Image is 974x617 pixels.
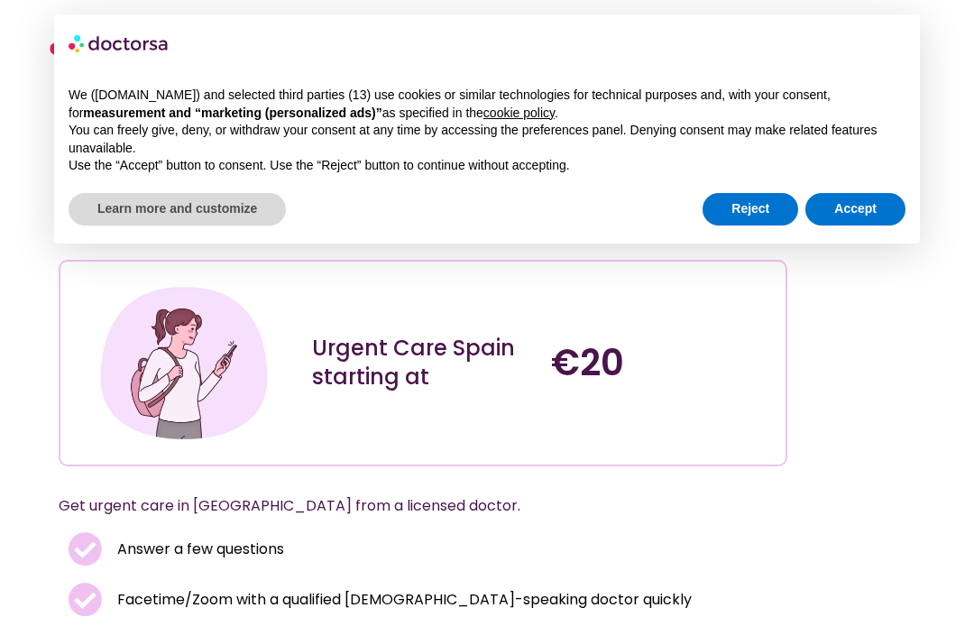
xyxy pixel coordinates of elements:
h4: €20 [551,341,772,384]
img: logo [69,29,170,58]
p: Get urgent care in [GEOGRAPHIC_DATA] from a licensed doctor. [59,493,744,519]
p: We ([DOMAIN_NAME]) and selected third parties (13) use cookies or similar technologies for techni... [69,87,905,122]
p: You can freely give, deny, or withdraw your consent at any time by accessing the preferences pane... [69,122,905,157]
button: Learn more and customize [69,193,286,226]
a: cookie policy [483,106,555,120]
span: Facetime/Zoom with a qualified [DEMOGRAPHIC_DATA]-speaking doctor quickly [113,587,692,612]
div: Urgent Care Spain starting at [312,334,533,391]
img: Illustration depicting a young woman in a casual outfit, engaged with her smartphone. She has a p... [96,275,272,452]
button: Accept [805,193,905,226]
p: Use the “Accept” button to consent. Use the “Reject” button to continue without accepting. [69,157,905,175]
strong: measurement and “marketing (personalized ads)” [83,106,381,120]
button: Reject [703,193,798,226]
span: Answer a few questions [113,537,284,562]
